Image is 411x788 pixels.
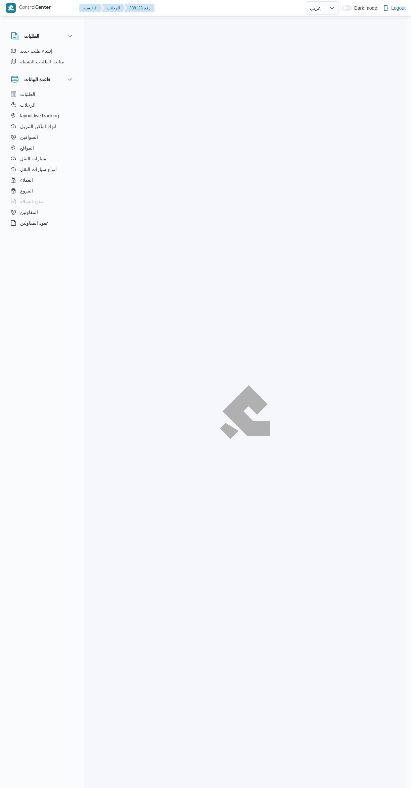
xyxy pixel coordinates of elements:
button: الفروع [8,185,77,196]
button: عقود العملاء [8,196,77,207]
span: السواقين [20,133,38,141]
button: متابعة الطلبات النشطة [8,56,77,67]
span: layout.liveTracking [20,112,59,120]
img: ILLA Logo [223,389,267,436]
span: سيارات النقل [20,155,46,163]
button: عقود المقاولين [8,218,77,228]
span: اجهزة التليفون [20,230,48,238]
b: Center [35,5,51,11]
span: Dark mode [352,5,377,11]
span: العملاء [20,176,33,184]
button: الرحلات [101,4,125,12]
span: انواع سيارات النقل [20,165,57,173]
button: سيارات النقل [8,153,77,164]
button: السواقين [8,132,77,143]
span: الرحلات [20,101,36,109]
button: 338128 رقم [124,4,154,12]
div: قاعدة البيانات [5,89,79,234]
button: العملاء [8,175,77,185]
button: المواقع [8,143,77,153]
h3: الطلبات [24,32,39,40]
img: X8yXhbKr1z7QwAAAABJRU5ErkJggg== [6,3,16,13]
button: الطلبات [8,89,77,100]
span: عقود المقاولين [20,219,49,227]
button: إنشاء طلب جديد [8,46,77,56]
span: عقود العملاء [20,198,44,206]
span: الطلبات [20,90,35,98]
span: متابعة الطلبات النشطة [20,58,64,66]
span: الفروع [20,187,33,195]
span: انواع اماكن التنزيل [20,122,56,130]
span: المواقع [20,144,34,152]
span: Logout [391,4,406,12]
span: إنشاء طلب جديد [20,47,52,55]
button: الطلبات [11,32,74,40]
button: المقاولين [8,207,77,218]
div: الطلبات [5,46,79,70]
button: layout.liveTracking [8,110,77,121]
button: الرحلات [8,100,77,110]
button: اجهزة التليفون [8,228,77,239]
button: انواع سيارات النقل [8,164,77,175]
button: الرئيسيه [79,4,103,12]
button: قاعدة البيانات [11,75,74,83]
button: Logout [380,1,408,15]
span: المقاولين [20,208,38,216]
h3: قاعدة البيانات [24,75,50,83]
button: انواع اماكن التنزيل [8,121,77,132]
